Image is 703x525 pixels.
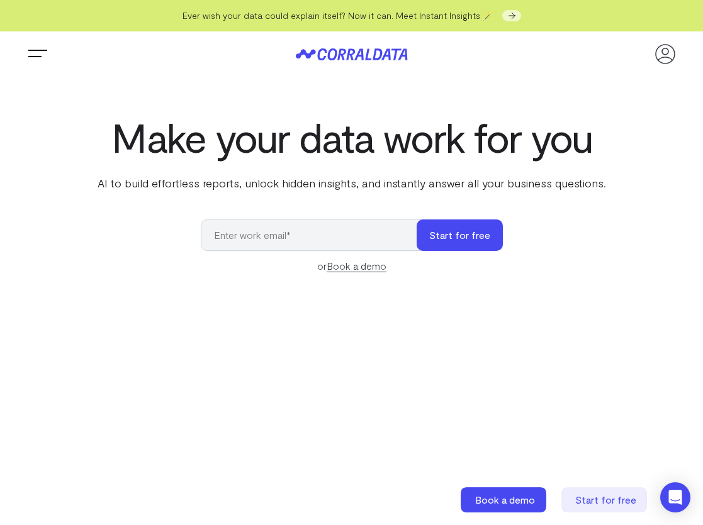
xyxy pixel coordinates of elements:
[95,114,609,160] h1: Make your data work for you
[461,487,549,512] a: Book a demo
[417,219,503,251] button: Start for free
[95,175,609,191] p: AI to build effortless reports, unlock hidden insights, and instantly answer all your business qu...
[201,219,429,251] input: Enter work email*
[183,10,493,21] span: Ever wish your data could explain itself? Now it can. Meet Instant Insights 🪄
[201,258,503,274] div: or
[25,41,50,67] button: Trigger Menu
[575,494,636,506] span: Start for free
[327,260,386,272] a: Book a demo
[561,487,650,512] a: Start for free
[660,482,690,512] div: Open Intercom Messenger
[475,494,535,506] span: Book a demo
